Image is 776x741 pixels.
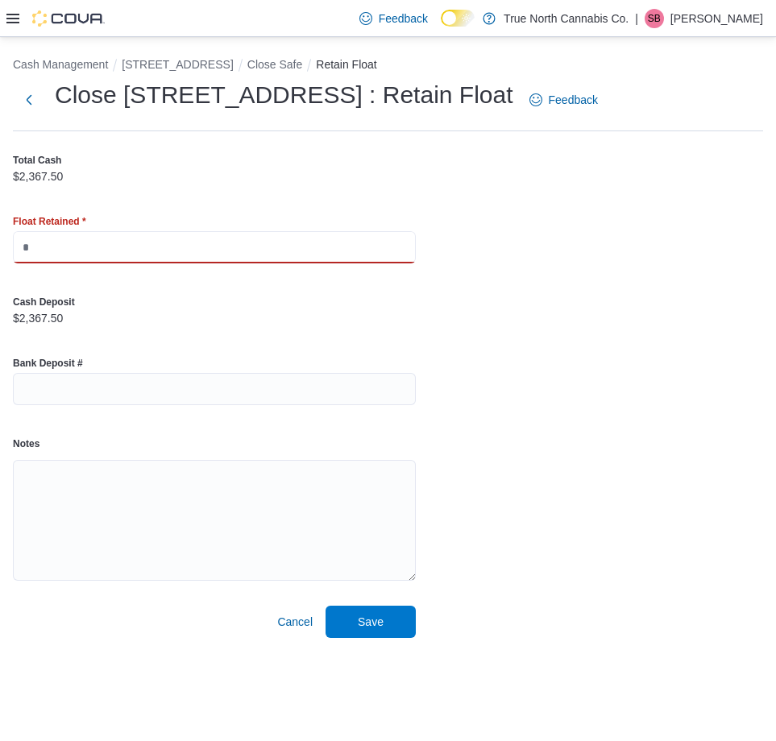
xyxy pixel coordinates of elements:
[122,58,233,71] button: [STREET_ADDRESS]
[13,215,86,228] label: Float Retained *
[32,10,105,27] img: Cova
[326,606,416,638] button: Save
[13,312,63,325] p: $2,367.50
[55,79,513,111] h1: Close [STREET_ADDRESS] : Retain Float
[277,614,313,630] span: Cancel
[13,357,83,370] label: Bank Deposit #
[523,84,604,116] a: Feedback
[271,606,319,638] button: Cancel
[13,296,75,308] label: Cash Deposit
[13,58,108,71] button: Cash Management
[635,9,638,28] p: |
[316,58,376,71] button: Retain Float
[13,154,61,167] label: Total Cash
[13,170,63,183] p: $2,367.50
[13,56,763,76] nav: An example of EuiBreadcrumbs
[353,2,434,35] a: Feedback
[13,84,45,116] button: Next
[358,614,384,630] span: Save
[247,58,302,71] button: Close Safe
[645,9,664,28] div: Sky Bertozzi
[549,92,598,108] span: Feedback
[670,9,763,28] p: [PERSON_NAME]
[441,10,475,27] input: Dark Mode
[504,9,629,28] p: True North Cannabis Co.
[379,10,428,27] span: Feedback
[648,9,661,28] span: SB
[13,437,39,450] label: Notes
